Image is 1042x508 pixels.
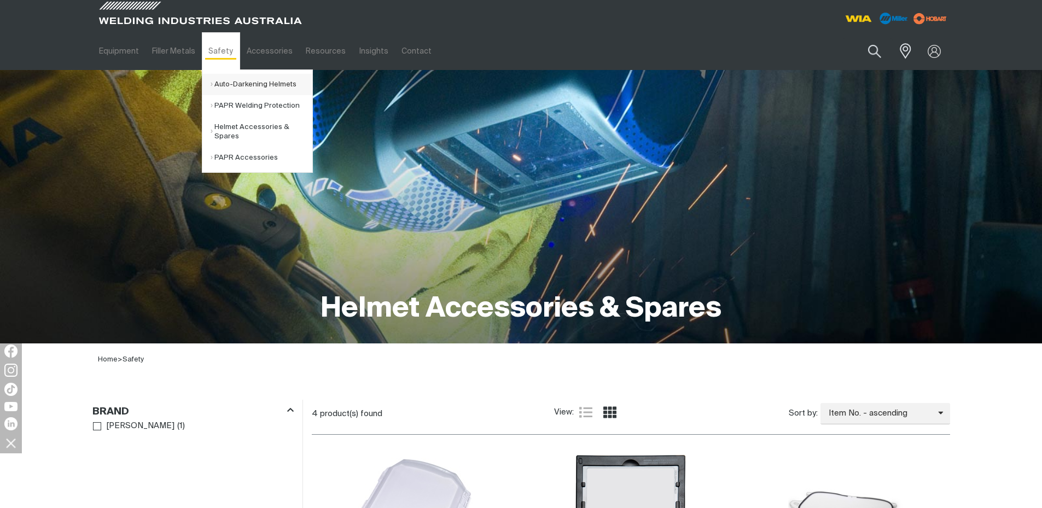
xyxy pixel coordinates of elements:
span: > [118,356,123,363]
span: View: [554,406,574,419]
span: Item No. - ascending [820,407,938,420]
a: Safety [202,32,240,70]
a: Safety [123,356,144,363]
h3: Brand [92,406,129,418]
ul: Brand [93,419,293,434]
ul: Safety Submenu [202,69,313,173]
a: Auto-Darkening Helmets [211,74,312,95]
a: PAPR Accessories [211,147,312,168]
a: Resources [299,32,352,70]
a: List view [579,406,592,419]
a: Filler Metals [145,32,202,70]
img: YouTube [4,402,18,411]
img: Facebook [4,344,18,358]
a: Accessories [240,32,299,70]
a: Contact [395,32,438,70]
button: Search products [856,38,893,64]
a: [PERSON_NAME] [93,419,175,434]
div: Brand [92,404,294,418]
span: Sort by: [789,407,818,420]
img: Instagram [4,364,18,377]
section: Product list controls [312,400,950,428]
span: [PERSON_NAME] [106,420,174,433]
nav: Main [92,32,736,70]
span: product(s) found [320,410,382,418]
span: ( 1 ) [177,420,185,433]
img: LinkedIn [4,417,18,430]
aside: Filters [92,400,294,434]
img: TikTok [4,383,18,396]
a: Insights [352,32,394,70]
div: 4 [312,408,555,419]
img: hide socials [2,434,20,452]
a: Home [98,356,118,363]
img: miller [910,10,950,27]
a: Helmet Accessories & Spares [211,116,312,147]
a: PAPR Welding Protection [211,95,312,116]
input: Product name or item number... [842,38,893,64]
a: Equipment [92,32,145,70]
h1: Helmet Accessories & Spares [321,291,721,327]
